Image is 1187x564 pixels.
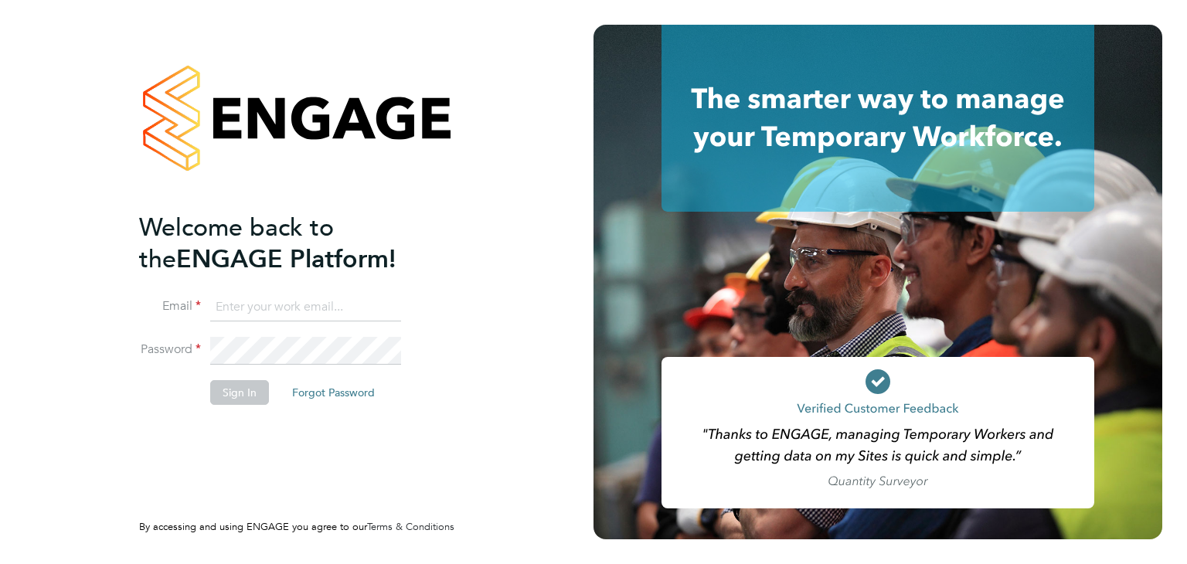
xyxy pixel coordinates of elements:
span: By accessing and using ENGAGE you agree to our [139,520,454,533]
input: Enter your work email... [210,294,401,321]
button: Sign In [210,380,269,405]
h2: ENGAGE Platform! [139,212,440,275]
span: Welcome back to the [139,212,334,274]
button: Forgot Password [280,380,387,405]
label: Password [139,341,201,358]
label: Email [139,298,201,314]
a: Terms & Conditions [367,520,454,533]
